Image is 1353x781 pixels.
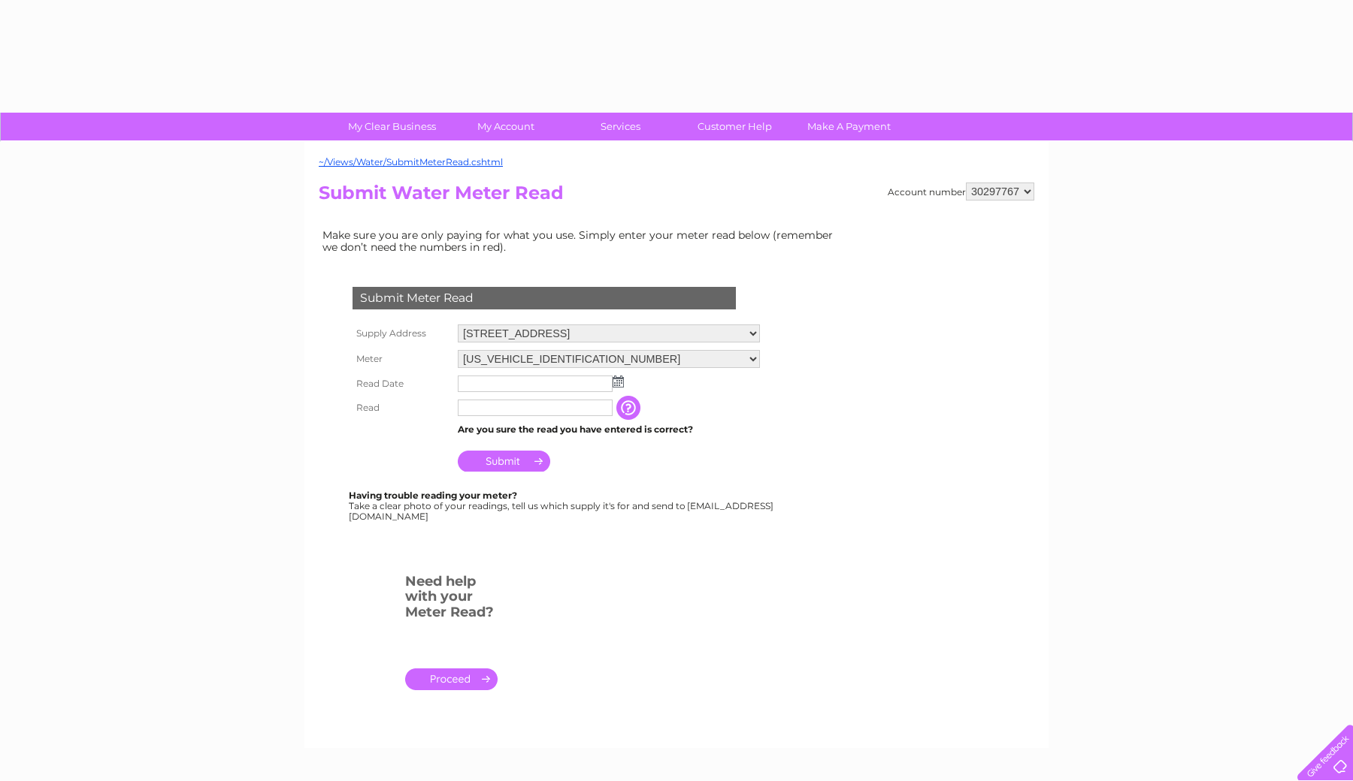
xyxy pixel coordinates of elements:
[349,372,454,396] th: Read Date
[349,346,454,372] th: Meter
[319,156,503,167] a: ~/Views/Water/SubmitMeterRead.cshtml
[458,451,550,472] input: Submit
[888,182,1034,201] div: Account number
[319,225,845,257] td: Make sure you are only paying for what you use. Simply enter your meter read below (remember we d...
[558,113,683,140] a: Services
[673,113,797,140] a: Customer Help
[349,321,454,346] th: Supply Address
[616,396,643,420] input: Information
[349,490,517,501] b: Having trouble reading your meter?
[349,396,454,420] th: Read
[330,113,454,140] a: My Clear Business
[787,113,911,140] a: Make A Payment
[405,668,498,690] a: .
[405,571,498,628] h3: Need help with your Meter Read?
[613,375,624,387] img: ...
[444,113,568,140] a: My Account
[454,420,764,439] td: Are you sure the read you have entered is correct?
[349,490,776,521] div: Take a clear photo of your readings, tell us which supply it's for and send to [EMAIL_ADDRESS][DO...
[319,182,1034,211] h2: Submit Water Meter Read
[353,287,736,309] div: Submit Meter Read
